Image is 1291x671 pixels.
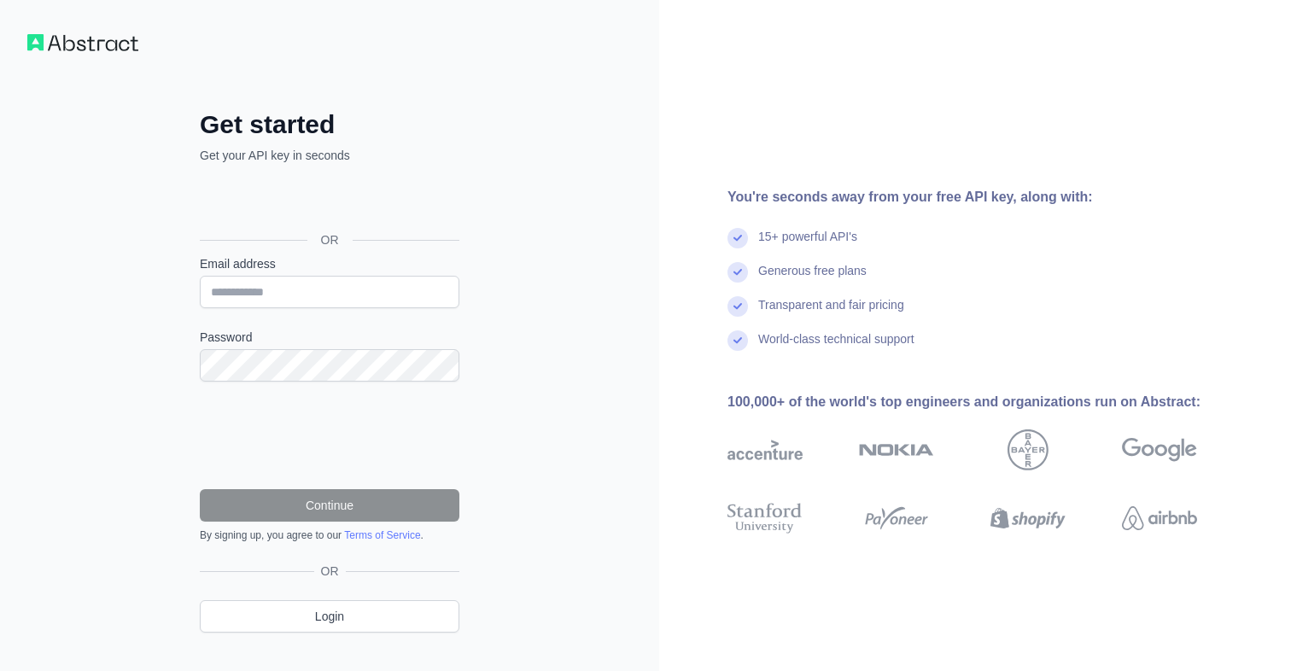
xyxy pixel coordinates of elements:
iframe: reCAPTCHA [200,402,459,469]
p: Get your API key in seconds [200,147,459,164]
label: Password [200,329,459,346]
label: Email address [200,255,459,272]
div: You're seconds away from your free API key, along with: [727,187,1252,207]
img: stanford university [727,499,803,537]
img: shopify [990,499,1066,537]
img: check mark [727,228,748,248]
img: check mark [727,262,748,283]
a: Terms of Service [344,529,420,541]
img: nokia [859,429,934,470]
div: Generous free plans [758,262,867,296]
span: OR [307,231,353,248]
iframe: Sign in with Google Button [191,183,464,220]
img: bayer [1008,429,1049,470]
div: 100,000+ of the world's top engineers and organizations run on Abstract: [727,392,1252,412]
div: World-class technical support [758,330,914,365]
img: google [1122,429,1197,470]
img: airbnb [1122,499,1197,537]
img: payoneer [859,499,934,537]
div: Transparent and fair pricing [758,296,904,330]
a: Login [200,600,459,633]
img: check mark [727,330,748,351]
span: OR [314,563,346,580]
img: check mark [727,296,748,317]
div: By signing up, you agree to our . [200,528,459,542]
h2: Get started [200,109,459,140]
div: 15+ powerful API's [758,228,857,262]
img: accenture [727,429,803,470]
button: Continue [200,489,459,522]
img: Workflow [27,34,138,51]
